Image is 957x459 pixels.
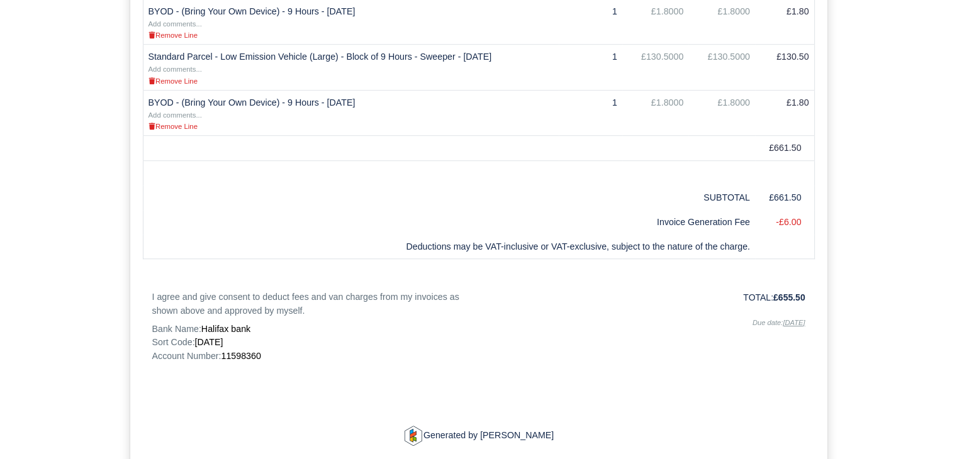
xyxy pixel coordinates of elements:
[148,20,202,28] small: Add comments...
[755,210,814,235] td: -£6.00
[755,185,814,210] td: £661.50
[148,121,198,131] a: Remove Line
[143,210,755,235] td: Invoice Generation Fee
[152,290,469,318] p: I agree and give consent to deduct fees and van charges from my invoices as shown above and appro...
[488,290,805,304] p: TOTAL:
[152,350,469,363] p: Account Number:
[783,319,805,326] u: [DATE]
[201,324,250,334] span: Halifax bank
[688,90,755,136] td: £1.8000
[152,426,805,446] p: Generated by [PERSON_NAME]
[688,185,755,210] td: SUBTOTAL
[755,136,814,161] td: £661.50
[143,45,559,91] td: Standard Parcel - Low Emission Vehicle (Large) - Block of 9 Hours - Sweeper - [DATE]
[559,45,622,91] td: 1
[755,45,814,91] td: £130.50
[143,235,755,259] td: Deductions may be VAT-inclusive or VAT-exclusive, subject to the nature of the charge.
[152,323,469,336] p: Bank Name:
[559,90,622,136] td: 1
[152,336,469,349] p: Sort Code:
[148,77,198,85] small: Remove Line
[148,65,202,73] small: Add comments...
[148,123,198,130] small: Remove Line
[688,45,755,91] td: £130.5000
[622,90,688,136] td: £1.8000
[148,18,202,28] a: Add comments...
[755,90,814,136] td: £1.80
[148,109,202,119] a: Add comments...
[148,30,198,40] a: Remove Line
[148,64,202,74] a: Add comments...
[143,90,559,136] td: BYOD - (Bring Your Own Device) - 9 Hours - [DATE]
[148,75,198,86] a: Remove Line
[195,337,223,347] span: [DATE]
[773,292,805,302] strong: £655.50
[894,399,957,459] iframe: Chat Widget
[753,319,805,326] i: Due date:
[148,111,202,119] small: Add comments...
[221,351,260,361] span: 11598360
[148,31,198,39] small: Remove Line
[622,45,688,91] td: £130.5000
